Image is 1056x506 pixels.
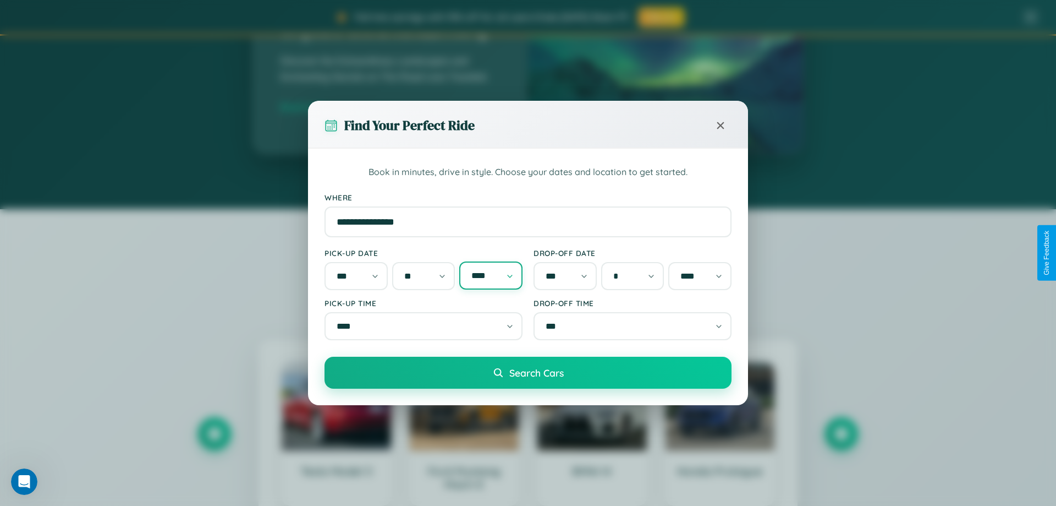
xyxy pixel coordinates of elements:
[324,165,732,179] p: Book in minutes, drive in style. Choose your dates and location to get started.
[324,193,732,202] label: Where
[509,367,564,379] span: Search Cars
[344,116,475,134] h3: Find Your Perfect Ride
[533,298,732,308] label: Drop-off Time
[533,248,732,258] label: Drop-off Date
[324,298,522,308] label: Pick-up Time
[324,248,522,258] label: Pick-up Date
[324,357,732,389] button: Search Cars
